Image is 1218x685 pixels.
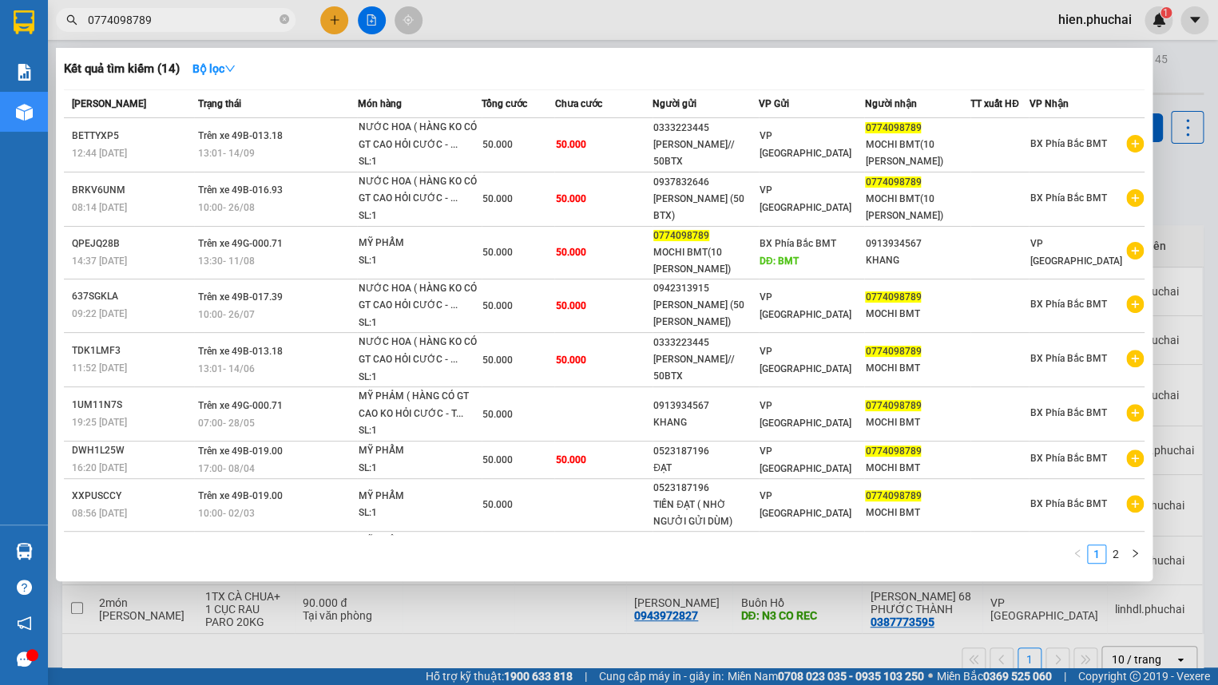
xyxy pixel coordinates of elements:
div: TDK1LMF3 [72,342,193,359]
div: MOCHI BMT [865,505,970,521]
div: VP [GEOGRAPHIC_DATA] [14,14,176,52]
span: Gửi: [14,15,38,32]
span: down [224,63,236,74]
span: Trên xe 49G-000.71 [198,400,283,411]
div: TIẾN ĐẠT ( NHỜ NGƯỞI GỬI DÙM) [653,497,758,530]
div: NƯỚC HOA ( HÀNG KO CÓ GT CAO HỎI CƯỚC - ... [358,119,478,153]
span: Tổng cước [482,98,527,109]
div: 0937832646 [653,174,758,191]
div: 0523187196 [653,480,758,497]
span: 50.000 [482,193,513,204]
span: close-circle [280,13,289,28]
div: KHANG [865,252,970,269]
div: MOCHI BMT [865,460,970,477]
span: plus-circle [1126,495,1144,513]
span: plus-circle [1126,404,1144,422]
span: 12:44 [DATE] [72,148,127,159]
span: VP [GEOGRAPHIC_DATA] [760,184,851,213]
div: 1UM11N7S [72,397,193,414]
a: 1 [1088,545,1105,563]
span: 50.000 [555,247,585,258]
div: 637SGKLA [72,288,193,305]
span: 0774098789 [865,346,921,357]
div: MỸ PHẨM [358,488,478,505]
div: SL: 1 [358,505,478,522]
span: 0774098789 [865,400,921,411]
span: [PERSON_NAME] [72,98,146,109]
span: DĐ: BMT [760,255,799,267]
div: MỸ PHẨM [358,533,478,550]
span: 17:00 - 08/04 [198,463,255,474]
div: MỸ PHẨM [358,442,478,460]
div: 0333223445 [653,335,758,351]
a: 2 [1107,545,1125,563]
span: 16:20 [DATE] [72,462,127,473]
div: 0523187196 [653,443,758,460]
div: SL: 1 [358,315,478,332]
div: [PERSON_NAME]// 50BTX [653,351,758,385]
span: VP [GEOGRAPHIC_DATA] [1030,238,1121,267]
span: Người gửi [653,98,696,109]
button: left [1068,544,1087,564]
input: Tìm tên, số ĐT hoặc mã đơn [88,11,276,29]
span: right [1130,548,1140,558]
span: 50.000 [482,247,513,258]
li: Previous Page [1068,544,1087,564]
div: [PERSON_NAME]// 50BTX [653,137,758,170]
span: Trên xe 49B-019.00 [198,445,283,457]
span: 10:00 - 02/03 [198,508,255,519]
span: 13:30 - 11/08 [198,255,255,267]
span: plus-circle [1126,350,1144,367]
div: 0973441603 [187,109,320,132]
div: XXPUSCCY [72,488,193,505]
img: warehouse-icon [16,104,33,121]
div: KHANG [653,414,758,431]
span: 13:01 - 14/06 [198,363,255,374]
span: 50.000 [482,300,513,311]
span: left [1073,548,1082,558]
span: Trạng thái [198,98,241,109]
div: NƯỚC HOA ( HÀNG KO CÓ GT CAO HỎI CƯỚC - ... [358,280,478,315]
div: [PERSON_NAME] (71 NG VĂN TRỖI) [14,52,176,90]
div: 0913934567 [865,533,970,550]
span: 13:01 - 14/09 [198,148,255,159]
span: 10:00 - 26/08 [198,202,255,213]
span: 50.000 [555,354,585,366]
span: 50.000 [482,499,513,510]
div: BETTYXP5 [72,128,193,145]
li: Next Page [1125,544,1145,564]
div: MOCHI BMT(10 [PERSON_NAME]) [865,191,970,224]
div: ĐẠT [653,460,758,477]
span: BX Phía Bắc BMT [1030,353,1106,364]
span: 50.000 [555,300,585,311]
div: SL: 1 [358,422,478,440]
div: DWH1L25W [72,442,193,459]
button: Bộ lọcdown [180,56,248,81]
div: MOCHI BMT(10 [PERSON_NAME]) [865,137,970,170]
span: 50.000 [482,409,513,420]
span: Trên xe 49B-016.93 [198,184,283,196]
span: Chưa cước [554,98,601,109]
div: MOCHI BMT [865,360,970,377]
span: VP Nhận [1029,98,1068,109]
span: 50.000 [482,139,513,150]
span: 19:25 [DATE] [72,417,127,428]
span: Nhận: [187,15,225,32]
span: 07:00 - 28/05 [198,418,255,429]
div: [PERSON_NAME] (50 [PERSON_NAME]) [653,297,758,331]
div: [PERSON_NAME](38 [PERSON_NAME]) [187,52,320,109]
span: BX Phía Bắc BMT [1030,138,1106,149]
div: SL: 1 [358,460,478,477]
span: 10:00 - 26/07 [198,309,255,320]
span: Người nhận [864,98,916,109]
span: 0774098789 [865,176,921,188]
span: BX Phía Bắc BMT [760,238,836,249]
span: Trên xe 49B-017.39 [198,291,283,303]
div: BX Phía Bắc BMT [187,14,320,52]
div: 0913934567 [865,236,970,252]
div: SL: 1 [358,369,478,386]
li: 2 [1106,544,1125,564]
span: plus-circle [1126,295,1144,313]
span: 0774098789 [865,490,921,501]
img: logo-vxr [14,10,34,34]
